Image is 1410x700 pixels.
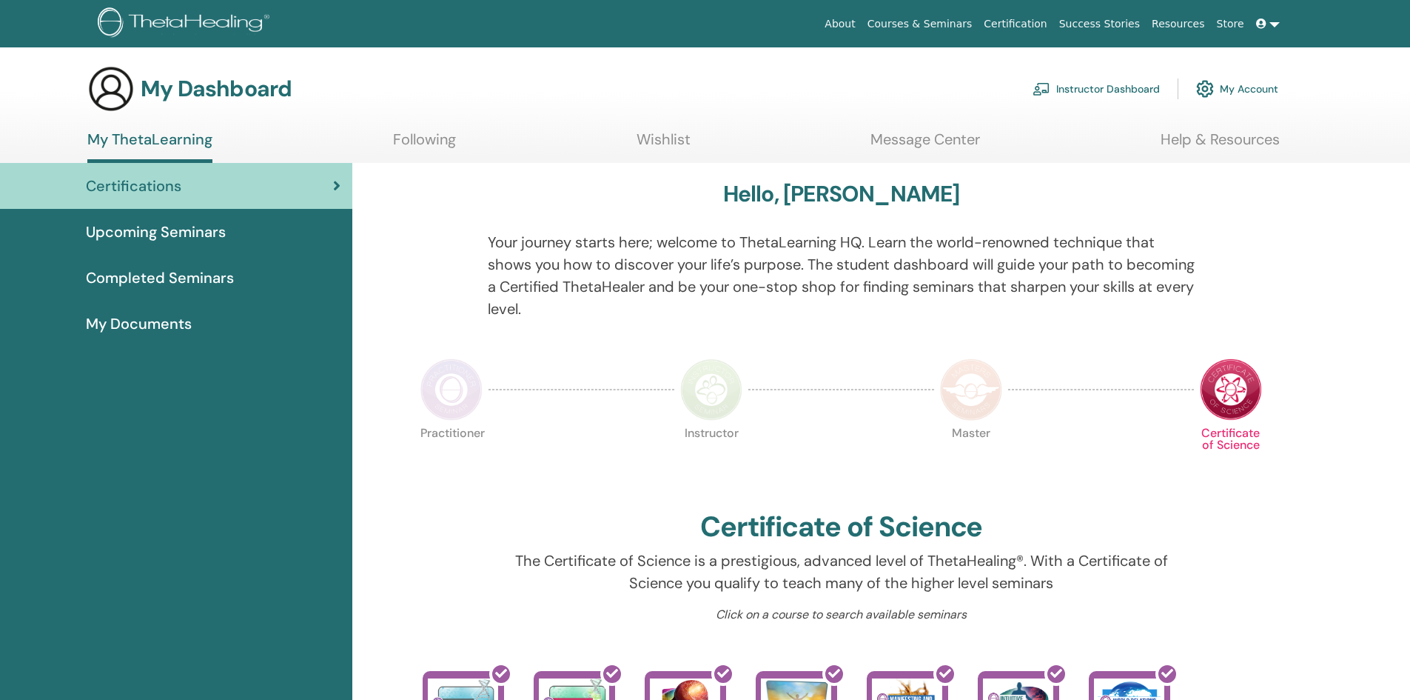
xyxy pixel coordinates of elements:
img: Instructor [680,359,742,421]
img: cog.svg [1196,76,1214,101]
a: My ThetaLearning [87,130,212,163]
h3: My Dashboard [141,76,292,102]
a: Success Stories [1053,10,1146,38]
a: Certification [978,10,1053,38]
a: About [819,10,861,38]
span: Completed Seminars [86,267,234,289]
p: Practitioner [420,427,483,490]
p: Click on a course to search available seminars [488,606,1195,624]
a: Message Center [870,130,980,159]
span: Certifications [86,175,181,197]
img: Certificate of Science [1200,359,1262,421]
h3: Hello, [PERSON_NAME] [723,181,960,207]
img: generic-user-icon.jpg [87,65,135,113]
p: Certificate of Science [1200,427,1262,490]
img: Master [940,359,1002,421]
a: Wishlist [637,130,691,159]
a: My Account [1196,73,1278,105]
a: Store [1211,10,1250,38]
img: chalkboard-teacher.svg [1033,82,1050,96]
span: My Documents [86,313,192,335]
img: logo.png [98,7,275,41]
a: Courses & Seminars [862,10,978,38]
p: The Certificate of Science is a prestigious, advanced level of ThetaHealing®. With a Certificate ... [488,550,1195,594]
p: Master [940,427,1002,490]
img: Practitioner [420,359,483,421]
h2: Certificate of Science [700,510,983,544]
a: Resources [1146,10,1211,38]
span: Upcoming Seminars [86,221,226,243]
p: Your journey starts here; welcome to ThetaLearning HQ. Learn the world-renowned technique that sh... [488,231,1195,320]
a: Following [393,130,456,159]
a: Help & Resources [1161,130,1280,159]
a: Instructor Dashboard [1033,73,1160,105]
p: Instructor [680,427,742,490]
